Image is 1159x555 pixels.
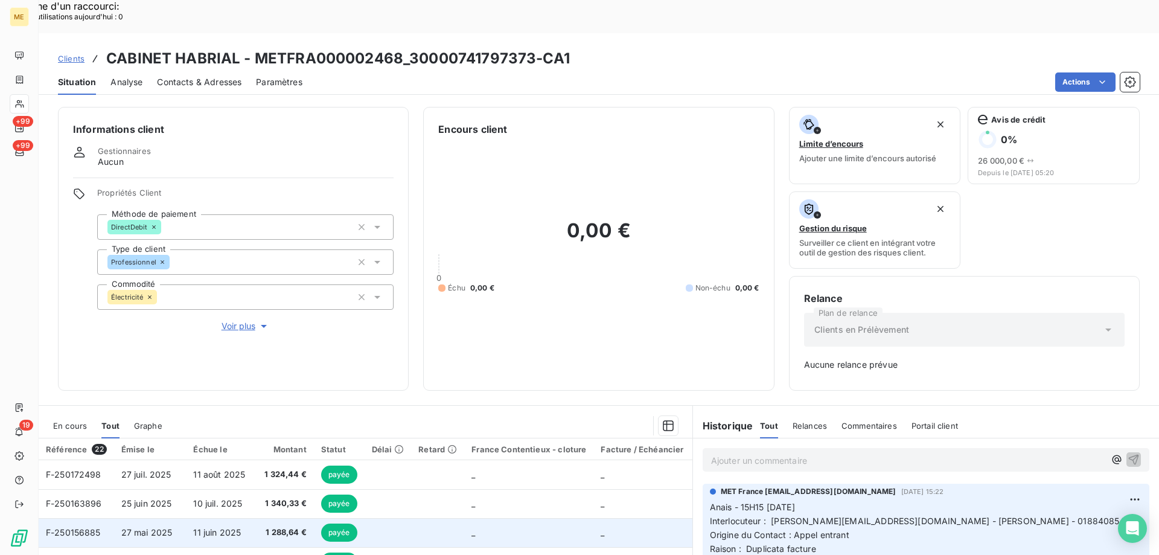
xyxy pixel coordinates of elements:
[978,169,1129,176] span: Depuis le [DATE] 05:20
[58,53,85,65] a: Clients
[710,502,795,512] span: Anais - 15H15 [DATE]
[46,444,107,455] div: Référence
[710,530,849,540] span: Origine du Contact : Appel entrant
[13,140,33,151] span: +99
[170,257,179,268] input: Ajouter une valeur
[372,444,404,454] div: Délai
[134,421,162,431] span: Graphe
[161,222,171,233] input: Ajouter une valeur
[46,498,102,508] span: F-250163896
[264,527,307,539] span: 1 288,64 €
[912,421,958,431] span: Portail client
[436,273,441,283] span: 0
[735,283,759,294] span: 0,00 €
[193,498,242,508] span: 10 juil. 2025
[46,527,101,537] span: F-250156885
[799,238,951,257] span: Surveiller ce client en intégrant votre outil de gestion des risques client.
[693,419,753,433] h6: Historique
[470,283,494,294] span: 0,00 €
[264,469,307,481] span: 1 324,44 €
[438,122,507,136] h6: Encours client
[321,444,357,454] div: Statut
[601,444,683,454] div: Facture / Echéancier
[193,527,241,537] span: 11 juin 2025
[73,122,394,136] h6: Informations client
[789,107,961,184] button: Limite d’encoursAjouter une limite d’encours autorisé
[110,76,142,88] span: Analyse
[799,223,867,233] span: Gestion du risque
[264,444,307,454] div: Montant
[111,258,156,266] span: Professionnel
[1118,514,1147,543] div: Open Intercom Messenger
[978,156,1024,165] span: 26 000,00 €
[53,421,87,431] span: En cours
[19,420,33,431] span: 19
[121,444,179,454] div: Émise le
[121,498,172,508] span: 25 juin 2025
[601,498,604,508] span: _
[92,444,106,455] span: 22
[814,324,909,336] span: Clients en Prélèvement
[901,488,944,495] span: [DATE] 15:22
[841,421,897,431] span: Commentaires
[111,294,144,301] span: Électricité
[1001,133,1017,146] h6: 0 %
[471,444,586,454] div: France Contentieux - cloture
[1055,72,1116,92] button: Actions
[13,116,33,127] span: +99
[418,444,457,454] div: Retard
[121,527,173,537] span: 27 mai 2025
[193,444,249,454] div: Échue le
[799,153,936,163] span: Ajouter une limite d’encours autorisé
[321,495,357,513] span: payée
[193,469,245,480] span: 11 août 2025
[601,469,604,480] span: _
[760,421,778,431] span: Tout
[804,359,1125,371] span: Aucune relance prévue
[10,528,29,548] img: Logo LeanPay
[799,139,863,149] span: Limite d’encours
[448,283,465,294] span: Échu
[46,469,101,480] span: F-250172498
[157,76,241,88] span: Contacts & Adresses
[157,292,167,303] input: Ajouter une valeur
[471,498,475,508] span: _
[321,466,357,484] span: payée
[264,498,307,510] span: 1 340,33 €
[601,527,604,537] span: _
[98,146,151,156] span: Gestionnaires
[710,544,816,554] span: Raison : Duplicata facture
[721,486,896,497] span: MET France [EMAIL_ADDRESS][DOMAIN_NAME]
[101,421,120,431] span: Tout
[97,188,394,205] span: Propriétés Client
[991,115,1046,124] span: Avis de crédit
[97,319,394,333] button: Voir plus
[471,469,475,480] span: _
[695,283,730,294] span: Non-échu
[222,320,270,332] span: Voir plus
[804,291,1125,306] h6: Relance
[471,527,475,537] span: _
[321,524,357,542] span: payée
[111,223,148,231] span: DirectDebit
[710,516,1129,526] span: Interlocuteur : [PERSON_NAME][EMAIL_ADDRESS][DOMAIN_NAME] - [PERSON_NAME] - 0188408541
[98,156,124,168] span: Aucun
[256,76,302,88] span: Paramètres
[106,48,570,69] h3: CABINET HABRIAL - METFRA000002468_30000741797373-CA1
[793,421,827,431] span: Relances
[789,191,961,269] button: Gestion du risqueSurveiller ce client en intégrant votre outil de gestion des risques client.
[121,469,171,480] span: 27 juil. 2025
[438,219,759,255] h2: 0,00 €
[58,76,96,88] span: Situation
[58,54,85,63] span: Clients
